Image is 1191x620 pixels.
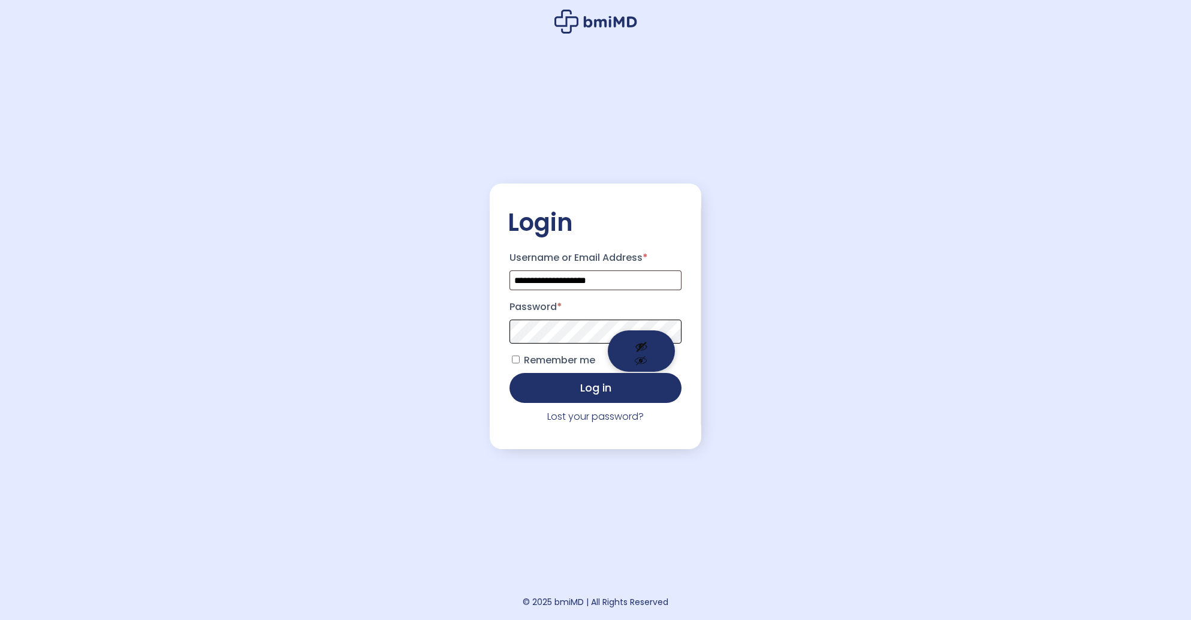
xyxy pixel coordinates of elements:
[512,356,520,363] input: Remember me
[509,373,682,403] button: Log in
[547,410,644,423] a: Lost your password?
[523,594,668,610] div: © 2025 bmiMD | All Rights Reserved
[508,207,684,237] h2: Login
[524,353,595,367] span: Remember me
[608,330,675,372] button: Show password
[509,297,682,317] label: Password
[509,248,682,267] label: Username or Email Address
